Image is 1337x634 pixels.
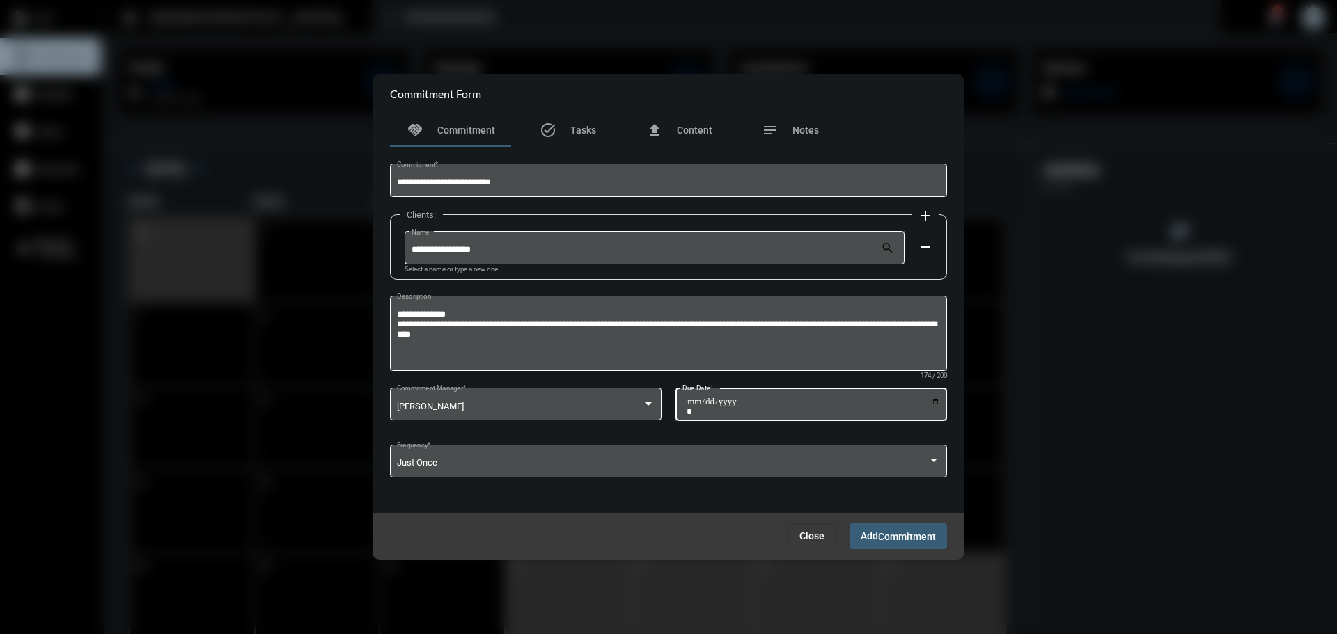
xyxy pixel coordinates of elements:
[792,125,819,136] span: Notes
[437,125,495,136] span: Commitment
[917,207,934,224] mat-icon: add
[850,523,947,549] button: AddCommitment
[921,372,947,380] mat-hint: 174 / 200
[570,125,596,136] span: Tasks
[762,122,779,138] mat-icon: notes
[390,87,481,100] h2: Commitment Form
[677,125,712,136] span: Content
[397,457,437,468] span: Just Once
[881,241,898,257] mat-icon: search
[646,122,663,138] mat-icon: file_upload
[397,401,464,411] span: [PERSON_NAME]
[540,122,556,138] mat-icon: task_alt
[407,122,423,138] mat-icon: handshake
[917,239,934,255] mat-icon: remove
[878,531,936,542] span: Commitment
[405,266,498,274] mat-hint: Select a name or type a new one
[788,523,836,548] button: Close
[799,530,824,541] span: Close
[861,530,936,541] span: Add
[400,209,443,220] label: Clients:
